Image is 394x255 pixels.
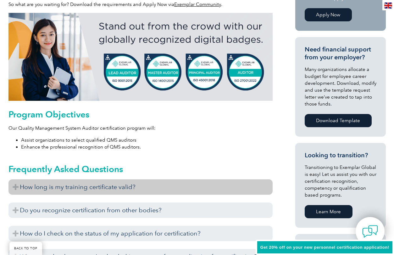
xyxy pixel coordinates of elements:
[8,226,273,241] h3: How do I check on the status of my application for certification?
[8,125,273,132] p: Our Quality Management System Auditor certification program will:
[8,203,273,218] h3: Do you recognize certification from other bodies?
[8,1,273,8] p: So what are you waiting for? Download the requirements and Apply Now via .
[305,66,376,107] p: Many organizations allocate a budget for employee career development. Download, modify and use th...
[174,2,221,7] a: Exemplar Community
[9,242,42,255] a: BACK TO TOP
[305,151,376,159] h3: Looking to transition?
[362,224,378,239] img: contact-chat.png
[260,245,389,250] span: Get 20% off on your new personnel certification application!
[21,144,273,150] li: Enhance the professional recognition of QMS auditors.
[305,8,352,21] a: Apply Now
[21,137,273,144] li: Assist organizations to select qualified QMS auditors
[8,179,273,195] h3: How long is my training certificate valid?
[305,114,372,127] a: Download Template
[8,164,273,174] h2: Frequently Asked Questions
[305,46,376,61] h3: Need financial support from your employer?
[8,13,273,101] img: badges
[305,164,376,198] p: Transitioning to Exemplar Global is easy! Let us assist you with our certification recognition, c...
[305,205,352,218] a: Learn More
[384,3,392,8] img: en
[8,109,273,119] h2: Program Objectives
